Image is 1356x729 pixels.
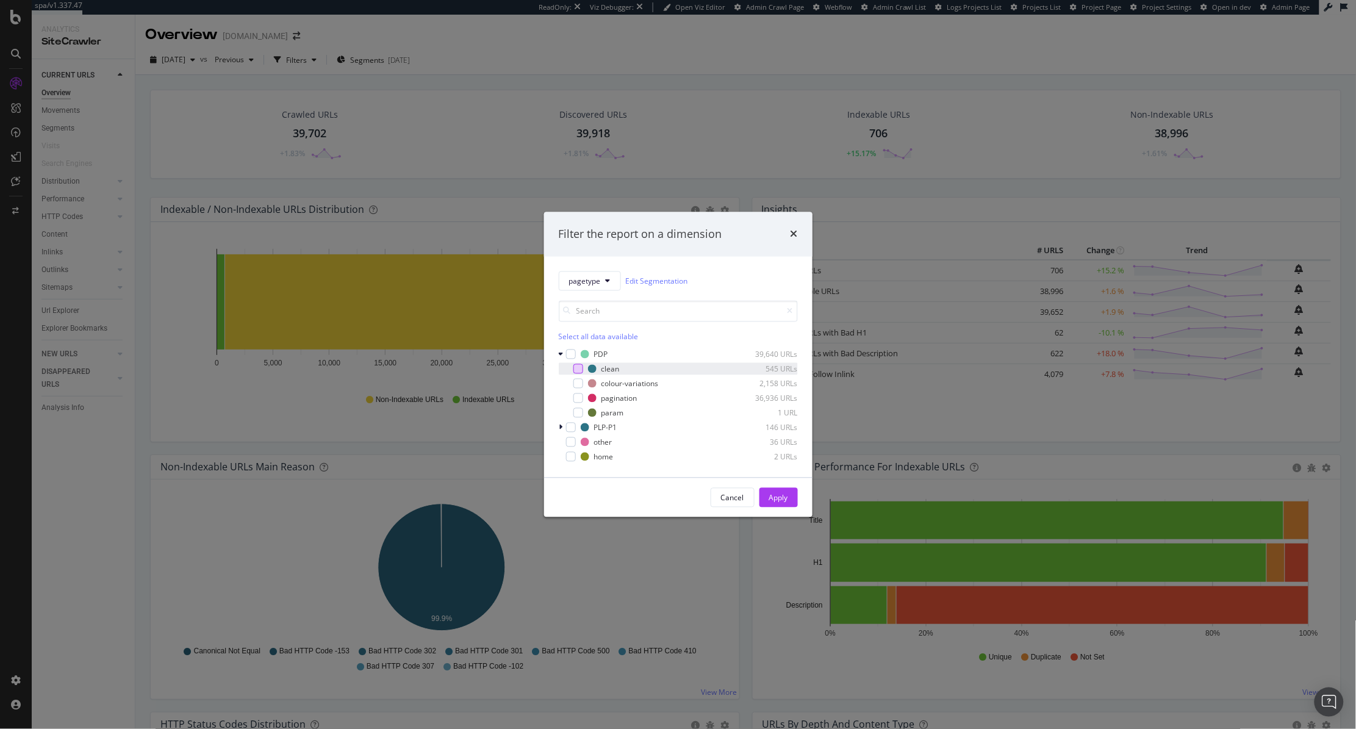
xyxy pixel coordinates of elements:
div: 1 URL [738,408,798,418]
div: param [601,408,624,418]
div: Apply [769,492,788,503]
div: times [791,226,798,242]
button: Cancel [711,488,755,508]
div: 2,158 URLs [738,378,798,389]
div: home [594,451,614,462]
div: Filter the report on a dimension [559,226,722,242]
div: 39,640 URLs [738,349,798,359]
div: 146 URLs [738,422,798,433]
button: Apply [759,488,798,508]
input: Search [559,301,798,322]
div: 2 URLs [738,451,798,462]
div: Select all data available [559,332,798,342]
div: PDP [594,349,608,359]
div: PLP-P1 [594,422,617,433]
button: pagetype [559,271,621,291]
div: 545 URLs [738,364,798,374]
div: 36,936 URLs [738,393,798,403]
div: pagination [601,393,637,403]
a: Edit Segmentation [626,275,688,287]
div: 36 URLs [738,437,798,447]
div: Open Intercom Messenger [1315,688,1344,717]
div: clean [601,364,620,374]
span: pagetype [569,276,601,286]
div: modal [544,212,813,517]
div: colour-variations [601,378,659,389]
div: Cancel [721,492,744,503]
div: other [594,437,612,447]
